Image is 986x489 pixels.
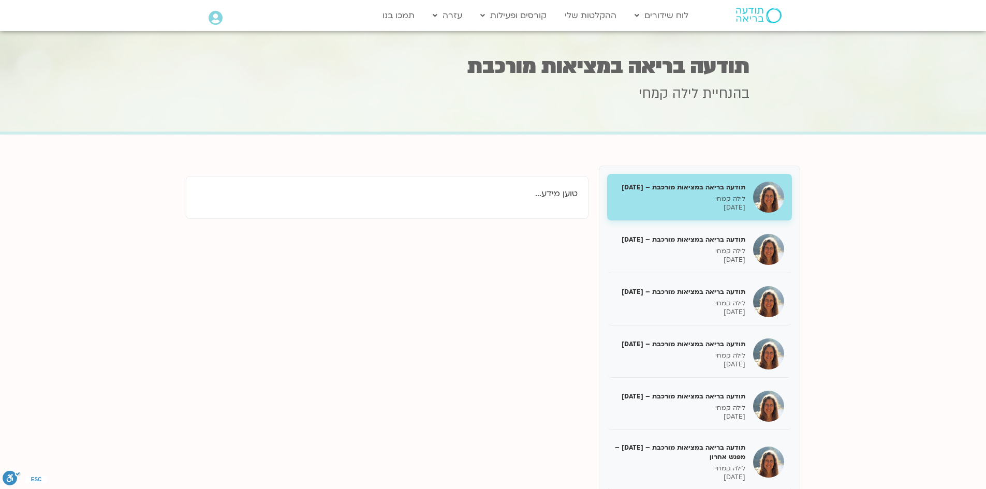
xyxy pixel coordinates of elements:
[615,287,745,297] h5: תודעה בריאה במציאות מורכבת – [DATE]
[197,187,578,201] p: טוען מידע...
[475,6,552,25] a: קורסים ופעילות
[237,56,749,77] h1: תודעה בריאה במציאות מורכבת
[615,351,745,360] p: לילה קמחי
[615,183,745,192] h5: תודעה בריאה במציאות מורכבת – [DATE]
[615,443,745,462] h5: תודעה בריאה במציאות מורכבת – [DATE] – מפגש אחרון
[615,464,745,473] p: לילה קמחי
[560,6,622,25] a: ההקלטות שלי
[753,391,784,422] img: תודעה בריאה במציאות מורכבת – 28/07/24
[615,203,745,212] p: [DATE]
[615,308,745,317] p: [DATE]
[615,299,745,308] p: לילה קמחי
[639,84,698,103] span: לילה קמחי
[736,8,782,23] img: תודעה בריאה
[615,473,745,482] p: [DATE]
[428,6,467,25] a: עזרה
[702,84,749,103] span: בהנחיית
[377,6,420,25] a: תמכו בנו
[615,404,745,412] p: לילה קמחי
[629,6,694,25] a: לוח שידורים
[615,235,745,244] h5: תודעה בריאה במציאות מורכבת – [DATE]
[753,447,784,478] img: תודעה בריאה במציאות מורכבת – 04/08/24 – מפגש אחרון
[753,286,784,317] img: תודעה בריאה במציאות מורכבת – 14/07/24
[753,338,784,369] img: תודעה בריאה במציאות מורכבת – 21/07/24
[615,256,745,264] p: [DATE]
[615,247,745,256] p: לילה קמחי
[753,182,784,213] img: תודעה בריאה במציאות מורכבת – 23/06/24
[615,412,745,421] p: [DATE]
[615,392,745,401] h5: תודעה בריאה במציאות מורכבת – [DATE]
[615,339,745,349] h5: תודעה בריאה במציאות מורכבת – [DATE]
[615,195,745,203] p: לילה קמחי
[753,234,784,265] img: תודעה בריאה במציאות מורכבת – 30/06/24
[615,360,745,369] p: [DATE]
